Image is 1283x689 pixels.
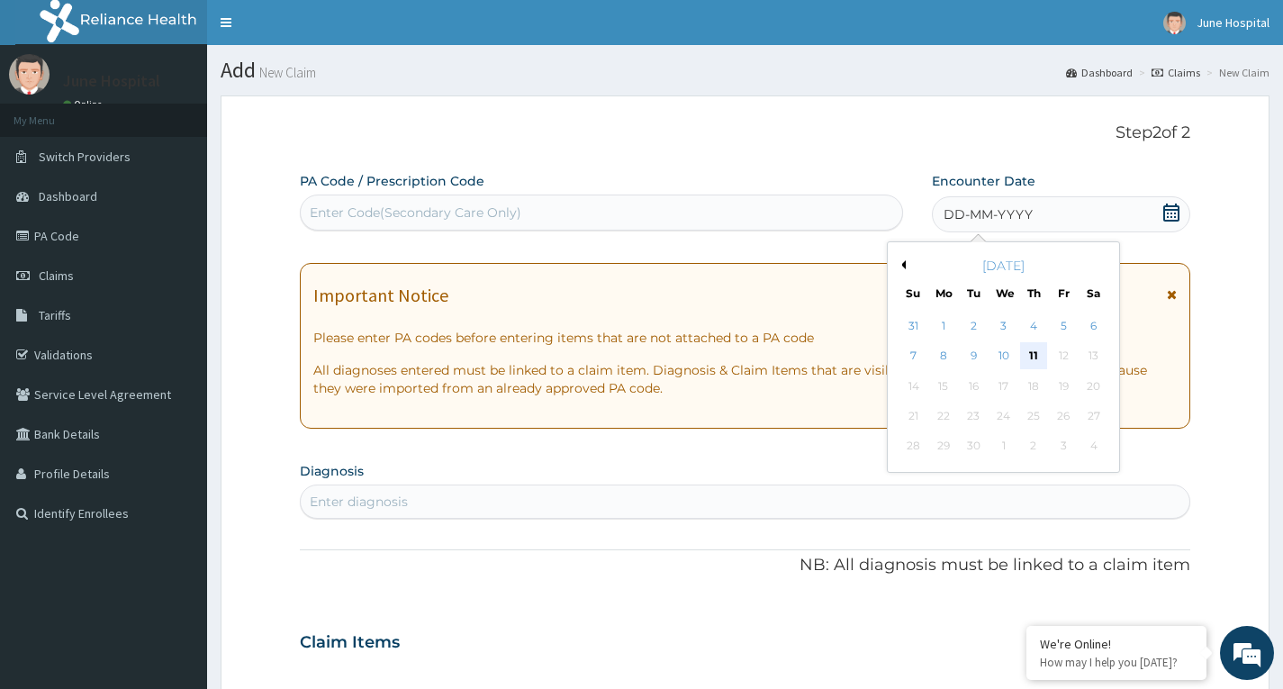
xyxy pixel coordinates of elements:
a: Claims [1152,65,1200,80]
div: Tu [965,286,980,301]
div: We're Online! [1040,636,1193,652]
div: Choose Monday, September 1st, 2025 [930,313,957,340]
div: Not available Sunday, September 28th, 2025 [899,433,926,460]
div: Not available Friday, September 12th, 2025 [1050,343,1077,370]
p: Step 2 of 2 [300,123,1190,143]
img: d_794563401_company_1708531726252_794563401 [33,90,73,135]
div: Choose Wednesday, September 3rd, 2025 [989,313,1016,340]
span: Switch Providers [39,149,131,165]
div: Sa [1086,286,1101,301]
span: Dashboard [39,188,97,204]
div: Choose Friday, September 5th, 2025 [1050,313,1077,340]
span: DD-MM-YYYY [944,205,1033,223]
div: Not available Wednesday, September 17th, 2025 [989,373,1016,400]
div: Choose Saturday, September 6th, 2025 [1080,313,1107,340]
div: Enter diagnosis [310,493,408,511]
div: Chat with us now [94,101,303,124]
textarea: Type your message and hit 'Enter' [9,492,343,555]
div: Not available Sunday, September 21st, 2025 [899,403,926,430]
div: Not available Thursday, October 2nd, 2025 [1020,433,1047,460]
span: June Hospital [1197,14,1269,31]
h1: Add [221,59,1269,82]
div: Choose Thursday, September 4th, 2025 [1020,313,1047,340]
div: Th [1025,286,1041,301]
div: Not available Sunday, September 14th, 2025 [899,373,926,400]
span: Tariffs [39,307,71,323]
div: Not available Friday, September 19th, 2025 [1050,373,1077,400]
a: Dashboard [1066,65,1133,80]
div: Minimize live chat window [295,9,339,52]
label: Diagnosis [300,462,364,480]
div: Not available Tuesday, September 16th, 2025 [960,373,987,400]
p: NB: All diagnosis must be linked to a claim item [300,554,1190,577]
button: Previous Month [897,260,906,269]
p: June Hospital [63,73,160,89]
h3: Claim Items [300,633,400,653]
div: Not available Saturday, October 4th, 2025 [1080,433,1107,460]
div: Not available Friday, September 26th, 2025 [1050,403,1077,430]
div: Not available Tuesday, September 23rd, 2025 [960,403,987,430]
div: Fr [1056,286,1071,301]
div: [DATE] [895,257,1112,275]
div: Choose Monday, September 8th, 2025 [930,343,957,370]
div: Not available Monday, September 22nd, 2025 [930,403,957,430]
p: How may I help you today? [1040,655,1193,670]
div: Not available Wednesday, September 24th, 2025 [989,403,1016,430]
img: User Image [9,54,50,95]
label: PA Code / Prescription Code [300,172,484,190]
label: Encounter Date [932,172,1035,190]
div: Not available Saturday, September 20th, 2025 [1080,373,1107,400]
div: Choose Wednesday, September 10th, 2025 [989,343,1016,370]
div: Not available Thursday, September 25th, 2025 [1020,403,1047,430]
p: All diagnoses entered must be linked to a claim item. Diagnosis & Claim Items that are visible bu... [313,361,1177,397]
a: Online [63,98,106,111]
h1: Important Notice [313,286,448,305]
div: Not available Tuesday, September 30th, 2025 [960,433,987,460]
img: User Image [1163,12,1186,34]
span: We're online! [104,227,248,409]
p: Please enter PA codes before entering items that are not attached to a PA code [313,329,1177,347]
div: Not available Monday, September 15th, 2025 [930,373,957,400]
div: Not available Monday, September 29th, 2025 [930,433,957,460]
div: We [996,286,1011,301]
div: month 2025-09 [899,312,1108,462]
div: Enter Code(Secondary Care Only) [310,204,521,222]
div: Not available Friday, October 3rd, 2025 [1050,433,1077,460]
small: New Claim [256,66,316,79]
div: Choose Sunday, September 7th, 2025 [899,343,926,370]
div: Mo [935,286,951,301]
div: Choose Sunday, August 31st, 2025 [899,313,926,340]
span: Claims [39,267,74,284]
li: New Claim [1202,65,1269,80]
div: Choose Thursday, September 11th, 2025 [1020,343,1047,370]
div: Choose Tuesday, September 2nd, 2025 [960,313,987,340]
div: Su [905,286,920,301]
div: Not available Saturday, September 27th, 2025 [1080,403,1107,430]
div: Choose Tuesday, September 9th, 2025 [960,343,987,370]
div: Not available Saturday, September 13th, 2025 [1080,343,1107,370]
div: Not available Thursday, September 18th, 2025 [1020,373,1047,400]
div: Not available Wednesday, October 1st, 2025 [989,433,1016,460]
